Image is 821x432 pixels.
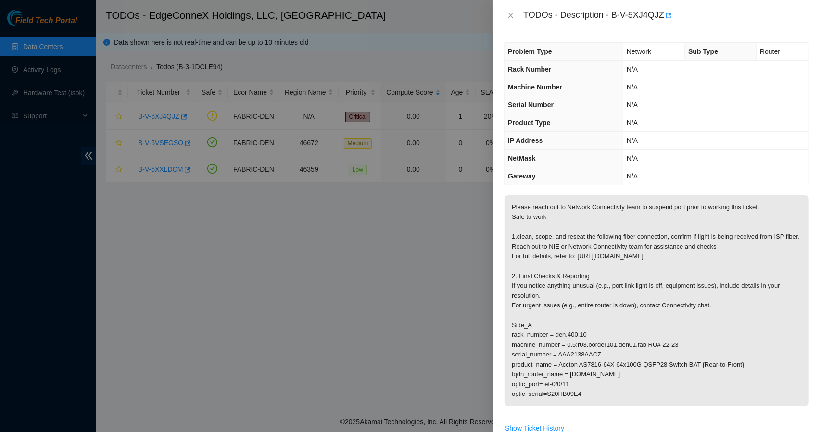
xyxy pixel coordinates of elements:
span: Network [627,48,651,55]
span: N/A [627,101,638,109]
span: N/A [627,119,638,127]
div: TODOs - Description - B-V-5XJ4QJZ [523,8,809,23]
span: close [507,12,515,19]
span: Rack Number [508,65,551,73]
button: Close [504,11,518,20]
span: Serial Number [508,101,554,109]
span: Product Type [508,119,550,127]
span: NetMask [508,154,536,162]
span: Router [760,48,780,55]
span: N/A [627,65,638,73]
span: Problem Type [508,48,552,55]
span: N/A [627,83,638,91]
span: N/A [627,154,638,162]
span: IP Address [508,137,543,144]
p: Please reach out to Network Connectivty team to suspend port prior to working this ticket. Safe t... [505,195,809,406]
span: N/A [627,137,638,144]
span: Machine Number [508,83,562,91]
span: N/A [627,172,638,180]
span: Sub Type [688,48,718,55]
span: Gateway [508,172,536,180]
